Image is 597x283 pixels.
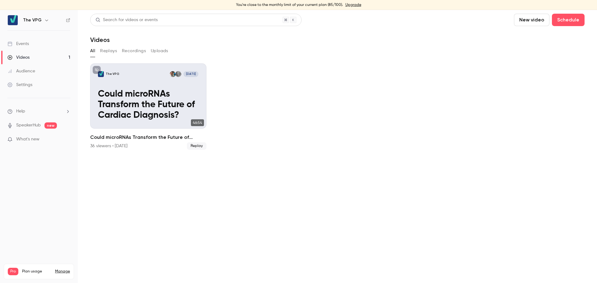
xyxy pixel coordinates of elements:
[170,71,176,77] img: Matt Garland
[8,268,18,275] span: Pro
[95,17,158,23] div: Search for videos or events
[98,71,104,77] img: Could microRNAs Transform the Future of Cardiac Diagnosis?
[90,46,95,56] button: All
[90,134,206,141] h2: Could microRNAs Transform the Future of Cardiac Diagnosis?
[90,14,585,279] section: Videos
[151,46,168,56] button: Uploads
[90,63,206,150] li: Could microRNAs Transform the Future of Cardiac Diagnosis?
[187,142,206,150] span: Replay
[7,82,32,88] div: Settings
[7,41,29,47] div: Events
[16,122,41,129] a: SpeakerHub
[183,71,198,77] span: [DATE]
[191,119,204,126] span: 46:54
[7,108,70,115] li: help-dropdown-opener
[98,89,198,121] p: Could microRNAs Transform the Future of Cardiac Diagnosis?
[8,15,18,25] img: The VPG
[90,143,127,149] div: 36 viewers • [DATE]
[100,46,117,56] button: Replays
[23,17,42,23] h6: The VPG
[345,2,361,7] a: Upgrade
[16,136,39,143] span: What's new
[44,122,57,129] span: new
[16,108,25,115] span: Help
[55,269,70,274] a: Manage
[514,14,549,26] button: New video
[22,269,51,274] span: Plan usage
[90,63,206,150] a: Could microRNAs Transform the Future of Cardiac Diagnosis? The VPGDr Eve HanksMatt Garland[DATE]C...
[90,36,110,43] h1: Videos
[90,63,585,150] ul: Videos
[106,72,119,76] p: The VPG
[175,71,181,77] img: Dr Eve Hanks
[122,46,146,56] button: Recordings
[93,66,101,74] button: unpublished
[7,68,35,74] div: Audience
[552,14,585,26] button: Schedule
[7,54,30,61] div: Videos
